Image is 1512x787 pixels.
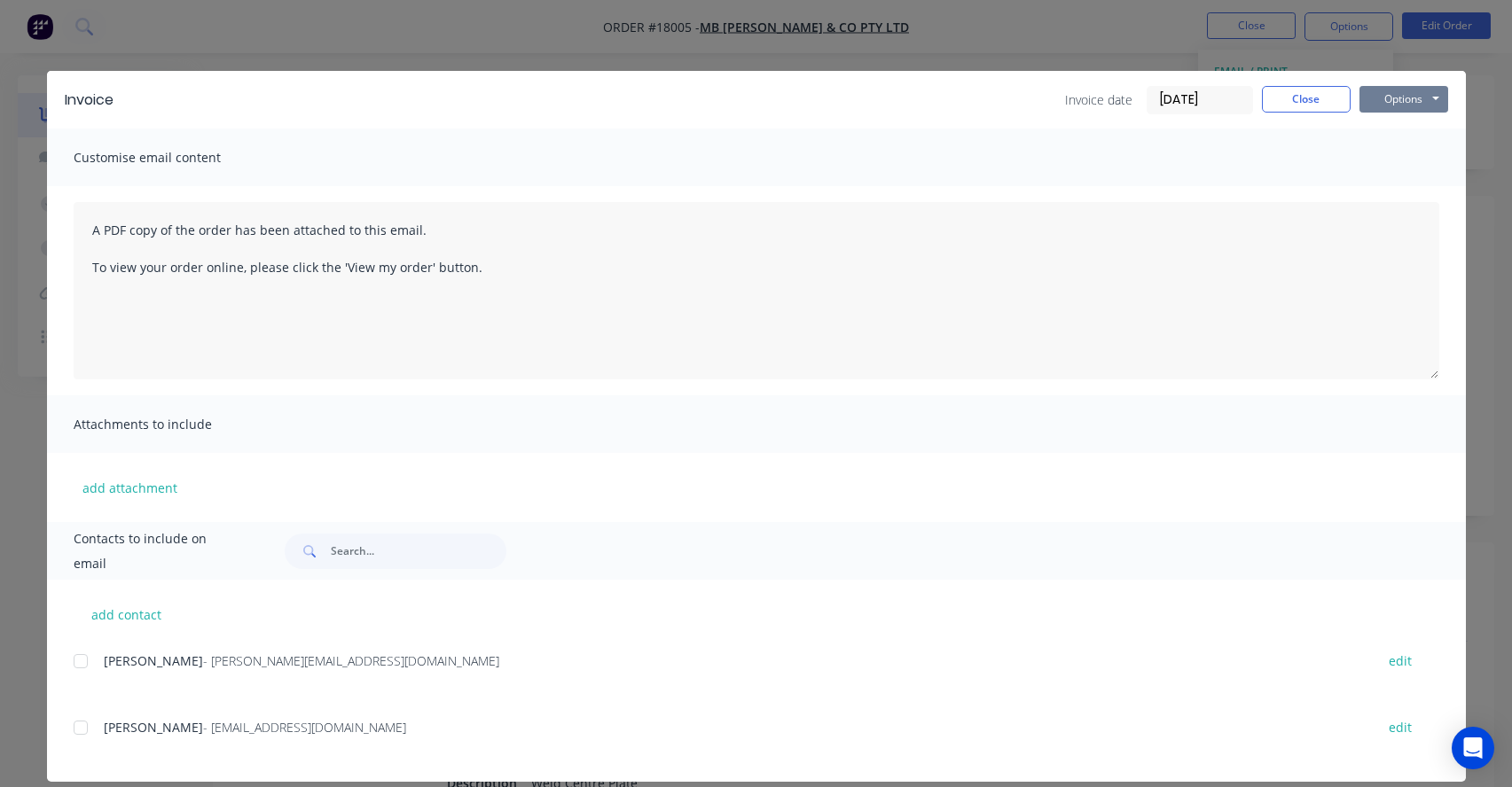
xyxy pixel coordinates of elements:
button: edit [1378,649,1422,673]
span: Attachments to include [74,412,269,437]
span: - [PERSON_NAME][EMAIL_ADDRESS][DOMAIN_NAME] [203,652,499,669]
button: add attachment [74,474,186,501]
textarea: A PDF copy of the order has been attached to this email. To view your order online, please click ... [74,202,1439,379]
input: Search... [331,534,506,569]
span: Customise email content [74,145,269,170]
span: Contacts to include on email [74,526,241,576]
span: - [EMAIL_ADDRESS][DOMAIN_NAME] [203,719,406,736]
div: Invoice [65,90,114,111]
button: add contact [74,601,180,627]
span: Invoice date [1065,90,1132,109]
div: Open Intercom Messenger [1452,727,1494,769]
button: edit [1378,715,1422,739]
span: [PERSON_NAME] [104,719,203,736]
button: Options [1359,86,1448,113]
button: Close [1262,86,1351,113]
span: [PERSON_NAME] [104,652,203,669]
